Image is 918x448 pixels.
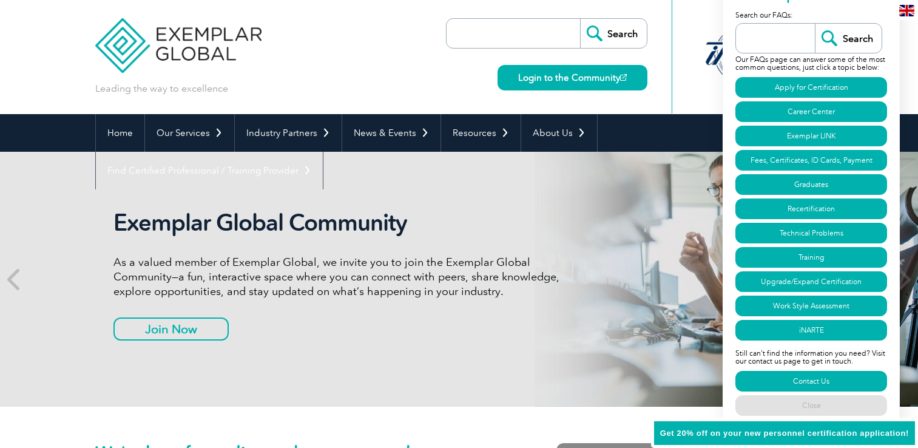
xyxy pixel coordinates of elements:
img: en [899,5,914,16]
a: Login to the Community [498,65,647,90]
a: Resources [441,114,521,152]
a: Fees, Certificates, ID Cards, Payment [735,150,887,171]
p: Still can't find the information you need? Visit our contact us page to get in touch. [735,342,887,369]
img: open_square.png [620,74,627,81]
a: Upgrade/Expand Certification [735,271,887,292]
a: Work Style Assessment [735,296,887,316]
a: News & Events [342,114,440,152]
a: Exemplar LINK [735,126,887,146]
input: Search [815,24,882,53]
span: Get 20% off on your new personnel certification application! [660,429,909,438]
a: Career Center [735,101,887,122]
a: Industry Partners [235,114,342,152]
a: Join Now [113,317,229,341]
a: About Us [521,114,597,152]
a: Technical Problems [735,223,887,243]
a: Close [735,395,887,416]
a: Home [96,114,144,152]
a: Find Certified Professional / Training Provider [96,152,323,189]
p: Our FAQs page can answer some of the most common questions, just click a topic below: [735,53,887,75]
a: iNARTE [735,320,887,341]
a: Recertification [735,199,887,219]
p: Search our FAQs: [735,9,887,23]
a: Apply for Certification [735,77,887,98]
a: Contact Us [735,371,887,392]
p: Leading the way to excellence [95,82,228,95]
a: Our Services [145,114,234,152]
a: Graduates [735,174,887,195]
h2: Exemplar Global Community [113,209,569,237]
a: Training [735,247,887,268]
p: As a valued member of Exemplar Global, we invite you to join the Exemplar Global Community—a fun,... [113,255,569,299]
input: Search [580,19,647,48]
